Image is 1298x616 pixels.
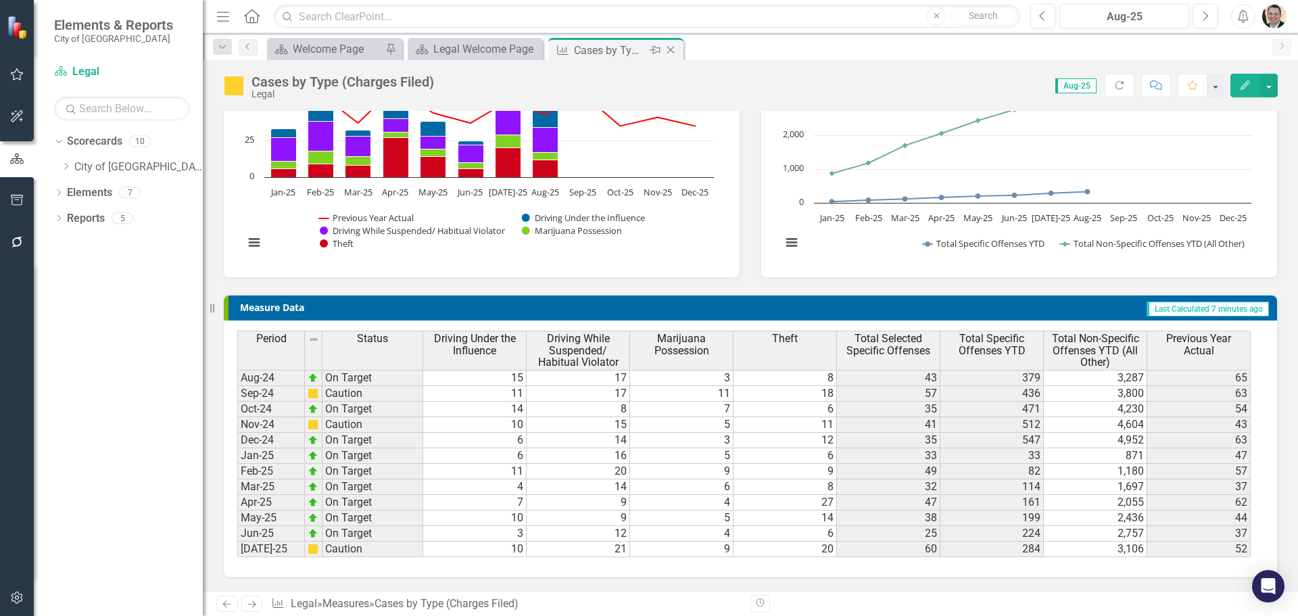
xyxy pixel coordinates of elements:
td: 1,180 [1044,464,1147,479]
img: 8DAGhfEEPCf229AAAAAElFTkSuQmCC [308,334,319,345]
button: Show Marijuana Possession [522,224,622,237]
td: 52 [1147,542,1251,557]
text: Dec-25 [1220,212,1247,224]
td: 32 [837,479,940,495]
td: 199 [940,511,1044,526]
text: Apr-25 [928,212,955,224]
path: Aug-25, 12. Driving Under the Influence. [533,110,558,127]
text: Aug-25 [531,186,559,198]
button: Andrew Lawson [1262,4,1287,28]
div: Cases by Type (Charges Filed) [251,74,434,89]
path: Apr-25, 27. Theft. [383,137,409,177]
div: Open Intercom Messenger [1252,570,1284,602]
td: 15 [423,370,527,386]
path: Jan-25, 6. Theft. [271,168,297,177]
path: Feb-25, 82. Total Specific Offenses YTD. [866,197,871,203]
img: zOikAAAAAElFTkSuQmCC [308,528,318,539]
a: Welcome Page [270,41,382,57]
text: [DATE]-25 [489,186,527,198]
img: zOikAAAAAElFTkSuQmCC [308,513,318,523]
path: Apr-25, 4. Marijuana Possession. [383,132,409,137]
span: Previous Year Actual [1150,333,1247,356]
td: 57 [837,386,940,402]
td: 57 [1147,464,1251,479]
path: May-25, 2,436. Total Non-Specific Offenses YTD (All Other). [976,118,981,123]
td: 161 [940,495,1044,511]
td: 512 [940,417,1044,433]
img: ClearPoint Strategy [7,15,30,39]
td: Caution [322,417,423,433]
path: Mar-25, 114. Total Specific Offenses YTD. [903,196,908,202]
div: 5 [112,212,133,224]
td: 8 [734,370,837,386]
td: 41 [837,417,940,433]
path: Jun-25, 3. Driving Under the Influence. [458,141,484,145]
td: 2,436 [1044,511,1147,526]
td: On Target [322,526,423,542]
td: 471 [940,402,1044,417]
text: Mar-25 [891,212,919,224]
path: Mar-25, 1,697. Total Non-Specific Offenses YTD (All Other). [903,143,908,148]
path: Jul-25, 284. Total Specific Offenses YTD. [1049,191,1054,196]
td: 3 [630,433,734,448]
button: Show Total Non-Specific Offenses YTD (All Other) [1060,237,1245,250]
td: 871 [1044,448,1147,464]
td: 62 [1147,495,1251,511]
path: May-25, 9. Driving While Suspended/ Habitual Violator. [420,136,446,149]
td: 10 [423,511,527,526]
input: Search ClearPoint... [274,5,1020,28]
div: Chart. Highcharts interactive chart. [775,61,1264,264]
path: Mar-25, 8. Theft. [345,165,371,177]
a: Legal [54,64,189,80]
td: 27 [734,495,837,511]
img: cBAA0RP0Y6D5n+AAAAAElFTkSuQmCC [308,388,318,399]
td: On Target [322,402,423,417]
a: City of [GEOGRAPHIC_DATA] [74,160,203,175]
path: Jan-25, 16. Driving While Suspended/ Habitual Violator. [271,137,297,161]
a: Legal Welcome Page [411,41,539,57]
td: 38 [837,511,940,526]
g: Marijuana Possession, series 4 of 5. Bar series with 12 bars. [271,68,696,169]
button: Show Theft [320,237,354,250]
td: 54 [1147,402,1251,417]
td: 17 [527,386,630,402]
text: 0 [799,195,804,208]
text: Mar-25 [344,186,372,198]
td: 224 [940,526,1044,542]
button: Show Previous Year Actual [319,212,415,224]
button: Show Total Specific Offenses YTD [923,237,1045,250]
a: Elements [67,185,112,201]
td: 9 [527,511,630,526]
td: 4 [423,479,527,495]
text: Jan-25 [270,186,295,198]
td: 9 [630,542,734,557]
td: 10 [423,542,527,557]
span: Marijuana Possession [633,333,730,356]
a: Scorecards [67,134,122,149]
td: 9 [630,464,734,479]
img: zOikAAAAAElFTkSuQmCC [308,497,318,508]
td: 82 [940,464,1044,479]
div: Aug-25 [1064,9,1184,25]
td: Jan-25 [237,448,305,464]
text: 0 [249,170,254,182]
td: 6 [734,448,837,464]
td: 14 [527,479,630,495]
text: Jun-25 [456,186,483,198]
img: zOikAAAAAElFTkSuQmCC [308,466,318,477]
button: View chart menu, Chart [245,233,264,252]
td: 25 [837,526,940,542]
td: 5 [630,448,734,464]
td: 35 [837,402,940,417]
div: Cases by Type (Charges Filed) [574,42,646,59]
td: On Target [322,464,423,479]
text: Feb-25 [855,212,882,224]
td: 35 [837,433,940,448]
td: Aug-24 [237,370,305,386]
span: Driving While Suspended/ Habitual Violator [529,333,627,369]
td: 47 [1147,448,1251,464]
text: Nov-25 [1182,212,1211,224]
path: Mar-25, 4. Driving Under the Influence. [345,130,371,136]
text: Nov-25 [644,186,672,198]
td: 547 [940,433,1044,448]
